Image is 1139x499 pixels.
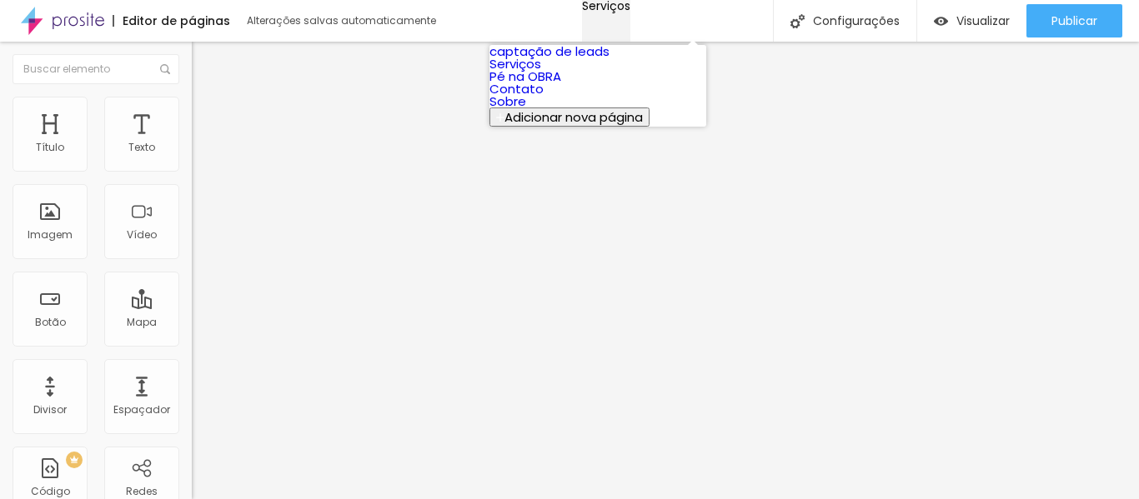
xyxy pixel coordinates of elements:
[127,227,157,242] font: Vídeo
[956,12,1010,29] font: Visualizar
[489,55,541,72] a: Serviços
[13,54,179,84] input: Buscar elemento
[790,14,805,28] img: Ícone
[35,315,66,329] font: Botão
[489,107,650,127] button: Adicionar nova página
[489,92,526,110] a: Sobre
[247,13,436,27] font: Alterações salvas automaticamente
[36,140,64,154] font: Título
[504,108,643,126] font: Adicionar nova página
[1026,4,1122,37] button: Publicar
[113,402,170,417] font: Espaçador
[934,14,948,28] img: view-1.svg
[813,12,900,29] font: Configurações
[489,67,561,85] a: Pé na OBRA
[1051,12,1097,29] font: Publicar
[489,80,544,97] a: Contato
[917,4,1026,37] button: Visualizar
[128,140,155,154] font: Texto
[160,64,170,74] img: Ícone
[489,42,610,60] a: captação de leads
[33,402,67,417] font: Divisor
[192,42,1139,499] iframe: Editor
[127,315,157,329] font: Mapa
[123,12,230,29] font: Editor de páginas
[28,227,73,242] font: Imagem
